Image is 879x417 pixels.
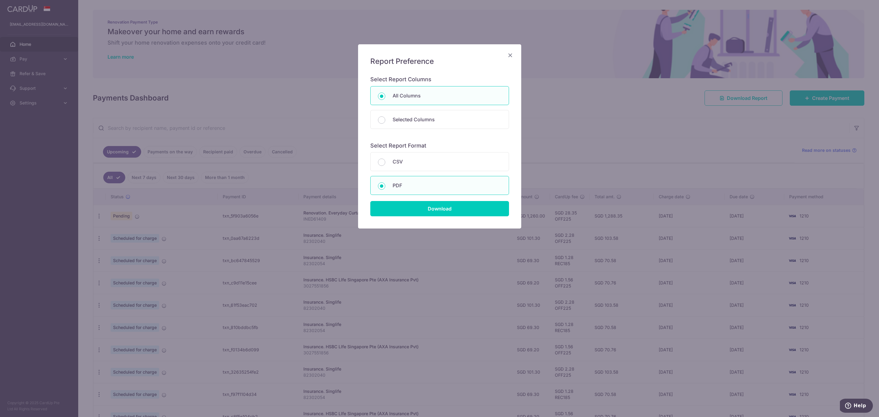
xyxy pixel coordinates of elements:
button: Close [507,52,514,59]
h6: Select Report Format [370,142,509,149]
p: CSV [393,158,501,165]
iframe: Opens a widget where you can find more information [840,399,873,414]
p: Selected Columns [393,116,501,123]
h5: Report Preference [370,57,509,66]
p: All Columns [393,92,501,99]
p: PDF [393,182,501,189]
input: Download [370,201,509,216]
h6: Select Report Columns [370,76,509,83]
